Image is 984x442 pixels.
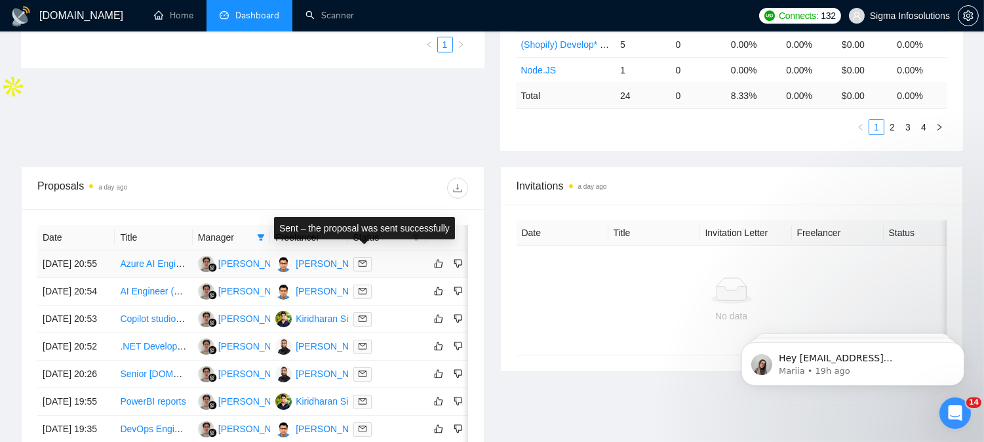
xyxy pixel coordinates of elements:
[275,395,366,406] a: KSKiridharan Sigma
[275,256,292,272] img: BY
[901,120,915,134] a: 3
[916,120,931,134] a: 4
[154,10,193,21] a: homeHome
[359,315,366,323] span: mail
[885,120,899,134] a: 2
[37,225,115,251] th: Date
[37,178,252,199] div: Proposals
[431,283,446,299] button: like
[296,284,371,298] div: [PERSON_NAME]
[578,183,607,190] time: a day ago
[517,178,947,194] span: Invitations
[296,311,366,326] div: Kiridharan Sigma
[932,119,947,135] button: right
[939,397,971,429] iframe: Intercom live chat
[422,37,437,52] button: left
[453,37,469,52] button: right
[726,31,781,57] td: 0.00%
[958,10,978,21] span: setting
[198,285,294,296] a: RG[PERSON_NAME]
[275,258,371,268] a: BY[PERSON_NAME]
[198,338,214,355] img: RG
[359,370,366,378] span: mail
[120,396,186,407] a: PowerBI reports
[198,311,214,327] img: RG
[296,394,366,409] div: Kiridharan Sigma
[193,225,270,251] th: Manager
[296,339,371,353] div: [PERSON_NAME]
[37,278,115,306] td: [DATE] 20:54
[115,251,192,278] td: Azure AI Engineer Needed for 3-Month Contract
[275,338,292,355] img: VS
[198,313,294,323] a: RG[PERSON_NAME]
[120,369,363,379] a: Senior [DOMAIN_NAME] Core Backend Developer Needed
[722,315,984,407] iframe: Intercom notifications message
[208,428,217,437] img: gigradar-bm.png
[615,57,671,83] td: 1
[198,368,294,378] a: RG[PERSON_NAME]
[198,393,214,410] img: RG
[431,393,446,409] button: like
[454,313,463,324] span: dislike
[218,339,294,353] div: [PERSON_NAME]
[274,217,455,239] div: Sent – the proposal was sent successfully
[781,57,836,83] td: 0.00%
[853,119,869,135] button: left
[450,338,466,354] button: dislike
[218,367,294,381] div: [PERSON_NAME]
[434,369,443,379] span: like
[254,228,267,247] span: filter
[517,220,608,246] th: Date
[438,37,452,52] a: 1
[958,5,979,26] button: setting
[275,283,292,300] img: BY
[98,184,127,191] time: a day ago
[120,258,315,269] a: Azure AI Engineer Needed for 3-Month Contract
[836,31,892,57] td: $0.00
[220,10,229,20] span: dashboard
[37,388,115,416] td: [DATE] 19:55
[359,260,366,268] span: mail
[884,220,975,246] th: Status
[454,341,463,352] span: dislike
[884,119,900,135] li: 2
[448,183,467,193] span: download
[37,333,115,361] td: [DATE] 20:52
[900,119,916,135] li: 3
[431,338,446,354] button: like
[857,123,865,131] span: left
[37,251,115,278] td: [DATE] 20:55
[521,65,557,75] a: Node.JS
[450,283,466,299] button: dislike
[198,366,214,382] img: RG
[218,422,294,436] div: [PERSON_NAME]
[257,233,265,241] span: filter
[450,311,466,327] button: dislike
[431,311,446,327] button: like
[305,10,354,21] a: searchScanner
[431,256,446,271] button: like
[434,341,443,352] span: like
[115,388,192,416] td: PowerBI reports
[37,361,115,388] td: [DATE] 20:26
[836,57,892,83] td: $0.00
[425,41,433,49] span: left
[37,306,115,333] td: [DATE] 20:53
[198,423,294,433] a: RG[PERSON_NAME]
[892,57,947,83] td: 0.00%
[208,373,217,382] img: gigradar-bm.png
[120,341,302,352] a: .NET Developer Needed for Web Application
[726,57,781,83] td: 0.00%
[208,291,217,300] img: gigradar-bm.png
[198,256,214,272] img: RG
[457,41,465,49] span: right
[120,424,360,434] a: DevOps Engineer - Azure, AWS & GCP (Cloud AI Platform)
[821,9,835,23] span: 132
[935,123,943,131] span: right
[296,422,371,436] div: [PERSON_NAME]
[454,258,463,269] span: dislike
[434,313,443,324] span: like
